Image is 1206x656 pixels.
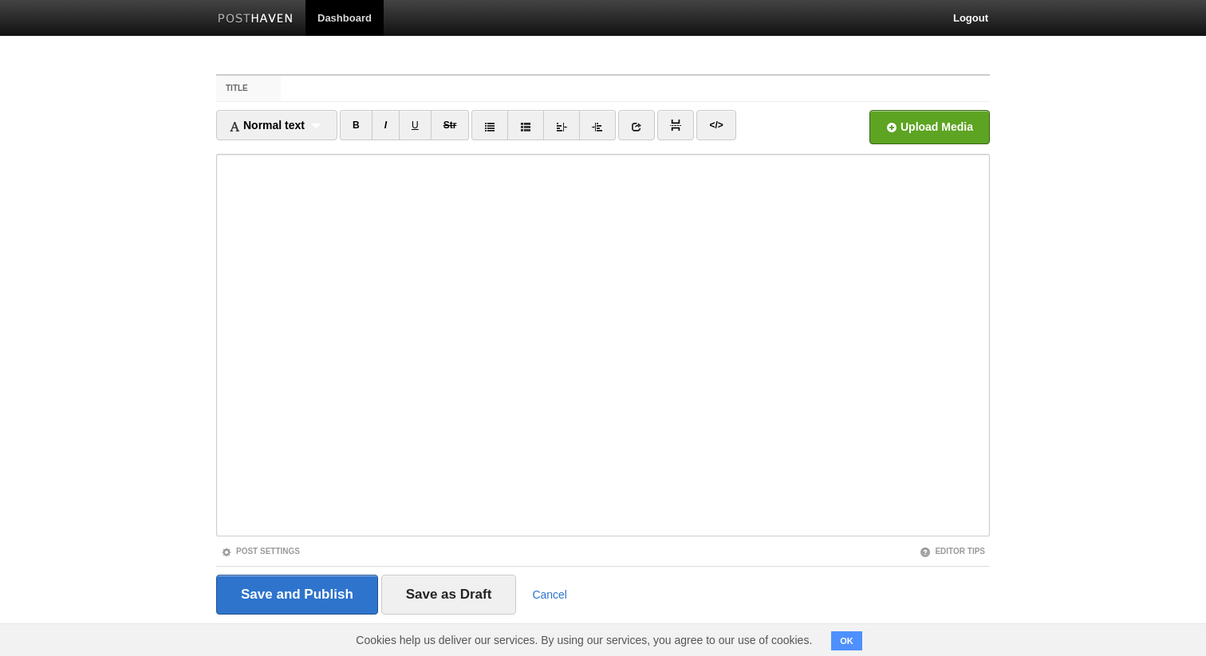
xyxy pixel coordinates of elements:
[431,110,470,140] a: Str
[670,120,681,131] img: pagebreak-icon.png
[218,14,294,26] img: Posthaven-bar
[216,76,281,101] label: Title
[920,547,985,556] a: Editor Tips
[372,110,400,140] a: I
[229,119,305,132] span: Normal text
[532,588,567,601] a: Cancel
[399,110,432,140] a: U
[696,110,735,140] a: </>
[381,575,517,615] input: Save as Draft
[443,120,457,131] del: Str
[340,624,828,656] span: Cookies help us deliver our services. By using our services, you agree to our use of cookies.
[831,631,862,650] button: OK
[221,547,300,556] a: Post Settings
[216,575,378,615] input: Save and Publish
[340,110,372,140] a: B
